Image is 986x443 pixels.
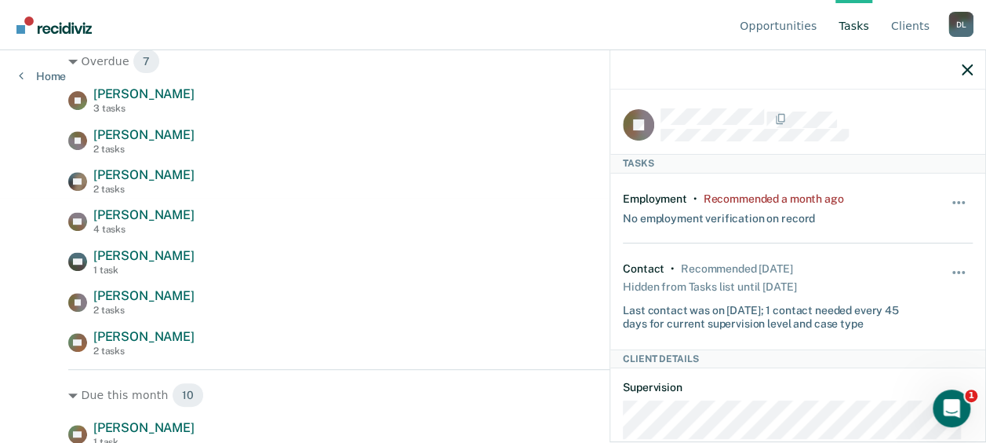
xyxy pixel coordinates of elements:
div: Last contact was on [DATE]; 1 contact needed every 45 days for current supervision level and case... [623,298,915,331]
iframe: Intercom live chat [933,390,970,427]
div: 2 tasks [93,184,195,195]
div: Due this month [68,383,918,408]
div: 1 task [93,265,195,276]
span: [PERSON_NAME] [93,288,195,303]
div: No employment verification on record [623,206,815,225]
div: Recommended a month ago [703,192,843,206]
div: 2 tasks [93,144,195,155]
div: Employment [623,192,687,206]
span: 10 [172,383,204,408]
div: 2 tasks [93,346,195,357]
a: Home [19,69,66,83]
span: [PERSON_NAME] [93,329,195,344]
span: 7 [133,49,160,74]
span: [PERSON_NAME] [93,420,195,435]
dt: Supervision [623,381,973,394]
div: Hidden from Tasks list until [DATE] [623,276,796,298]
div: Contact [623,262,664,276]
div: • [693,192,697,206]
div: D L [948,12,973,37]
span: 1 [965,390,977,402]
div: Tasks [610,154,985,173]
div: 3 tasks [93,103,195,114]
span: [PERSON_NAME] [93,248,195,263]
span: [PERSON_NAME] [93,167,195,182]
img: Recidiviz [16,16,92,34]
span: [PERSON_NAME] [93,207,195,222]
div: Recommended in 21 days [681,262,792,276]
span: [PERSON_NAME] [93,86,195,101]
div: 2 tasks [93,305,195,316]
div: 4 tasks [93,224,195,235]
div: • [671,262,675,276]
button: Profile dropdown button [948,12,973,37]
span: [PERSON_NAME] [93,127,195,142]
div: Overdue [68,49,918,74]
div: Client Details [610,350,985,368]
